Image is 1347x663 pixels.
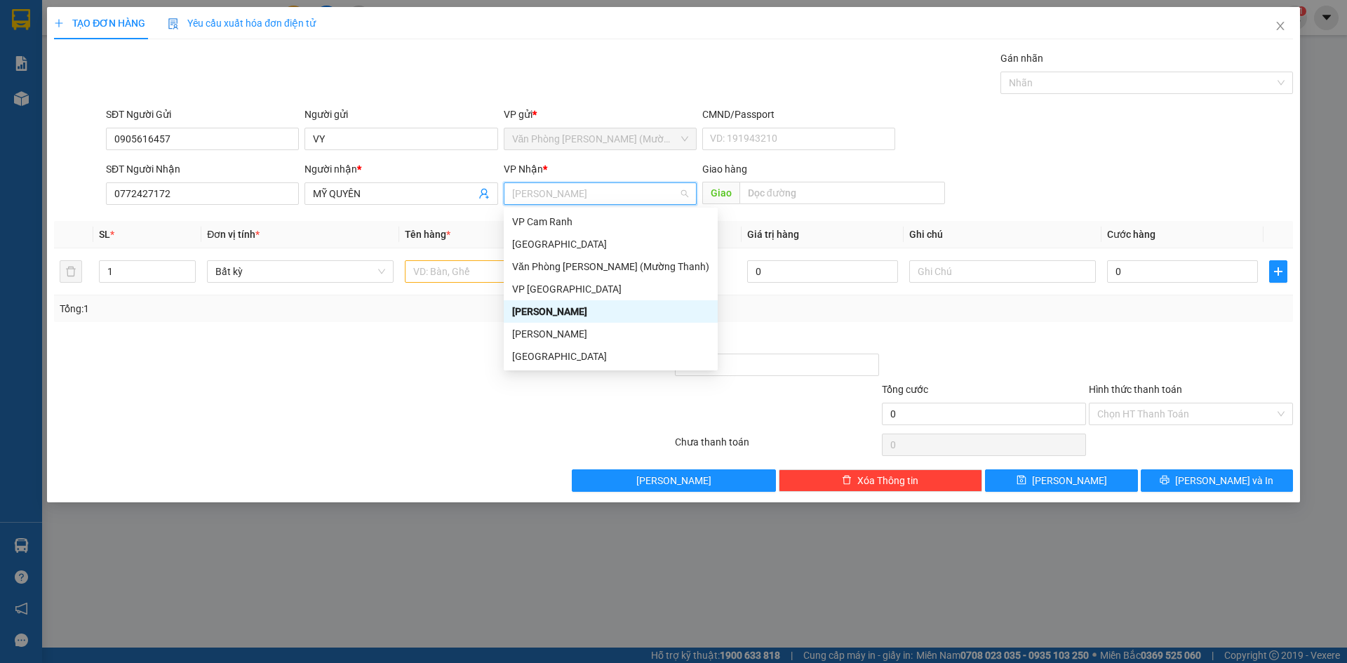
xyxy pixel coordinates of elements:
span: SL [99,229,110,240]
button: deleteXóa Thông tin [779,469,983,492]
div: SĐT Người Gửi [106,107,299,122]
span: delete [842,475,852,486]
span: printer [1160,475,1170,486]
div: Người gửi [304,107,497,122]
div: CMND/Passport [702,107,895,122]
div: Chưa thanh toán [673,434,880,459]
span: Bất kỳ [215,261,385,282]
label: Hình thức thanh toán [1089,384,1182,395]
label: Gán nhãn [1000,53,1043,64]
span: VP Nhận [504,163,543,175]
span: Tên hàng [405,229,450,240]
span: Xóa Thông tin [857,473,918,488]
div: VP gửi [504,107,697,122]
span: [PERSON_NAME] [636,473,711,488]
div: VP [GEOGRAPHIC_DATA] [512,281,709,297]
span: Đơn vị tính [207,229,260,240]
div: Đà Lạt [504,233,718,255]
span: plus [1270,266,1287,277]
div: Văn Phòng [PERSON_NAME] (Mường Thanh) [512,259,709,274]
div: Lê Hồng Phong [504,300,718,323]
span: Giao [702,182,739,204]
input: 0 [747,260,898,283]
div: [GEOGRAPHIC_DATA] [512,349,709,364]
span: Lê Hồng Phong [512,183,688,204]
span: Giao hàng [702,163,747,175]
button: [PERSON_NAME] [572,469,776,492]
span: [PERSON_NAME] và In [1175,473,1273,488]
input: VD: Bàn, Ghế [405,260,591,283]
input: Ghi Chú [909,260,1096,283]
span: close [1275,20,1286,32]
div: [PERSON_NAME] [512,304,709,319]
div: Người nhận [304,161,497,177]
div: VP Ninh Hòa [504,278,718,300]
div: Phạm Ngũ Lão [504,323,718,345]
button: printer[PERSON_NAME] và In [1141,469,1293,492]
span: Giá trị hàng [747,229,799,240]
button: save[PERSON_NAME] [985,469,1137,492]
span: user-add [478,188,490,199]
div: VP Cam Ranh [512,214,709,229]
div: [PERSON_NAME] [512,326,709,342]
div: Tổng: 1 [60,301,520,316]
span: Yêu cầu xuất hóa đơn điện tử [168,18,316,29]
button: Close [1261,7,1300,46]
div: Văn Phòng Trần Phú (Mường Thanh) [504,255,718,278]
input: Dọc đường [739,182,945,204]
div: VP Cam Ranh [504,210,718,233]
button: delete [60,260,82,283]
span: save [1017,475,1026,486]
img: icon [168,18,179,29]
span: TẠO ĐƠN HÀNG [54,18,145,29]
div: [GEOGRAPHIC_DATA] [512,236,709,252]
span: Văn Phòng Trần Phú (Mường Thanh) [512,128,688,149]
div: SĐT Người Nhận [106,161,299,177]
span: Cước hàng [1107,229,1155,240]
span: Tổng cước [882,384,928,395]
div: Nha Trang [504,345,718,368]
span: plus [54,18,64,28]
span: [PERSON_NAME] [1032,473,1107,488]
th: Ghi chú [904,221,1101,248]
button: plus [1269,260,1287,283]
